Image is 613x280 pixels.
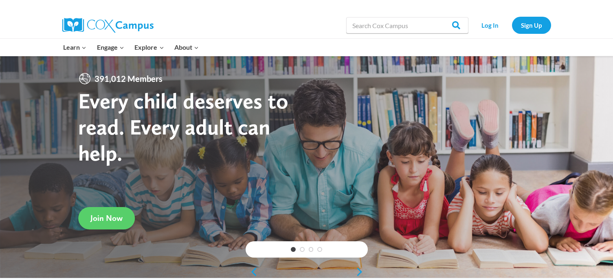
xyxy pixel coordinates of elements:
a: Log In [472,17,508,33]
a: 4 [317,247,322,252]
span: About [174,42,199,53]
a: Sign Up [512,17,551,33]
a: 3 [309,247,314,252]
img: Cox Campus [62,18,154,33]
span: Learn [63,42,86,53]
span: Engage [97,42,124,53]
a: Join Now [78,207,135,229]
span: Explore [134,42,164,53]
nav: Secondary Navigation [472,17,551,33]
a: 1 [291,247,296,252]
span: 391,012 Members [91,72,166,85]
input: Search Cox Campus [346,17,468,33]
div: content slider buttons [246,264,368,280]
a: previous [246,267,258,277]
a: next [356,267,368,277]
nav: Primary Navigation [58,39,204,56]
span: Join Now [90,213,123,223]
strong: Every child deserves to read. Every adult can help. [78,88,288,165]
a: 2 [300,247,305,252]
